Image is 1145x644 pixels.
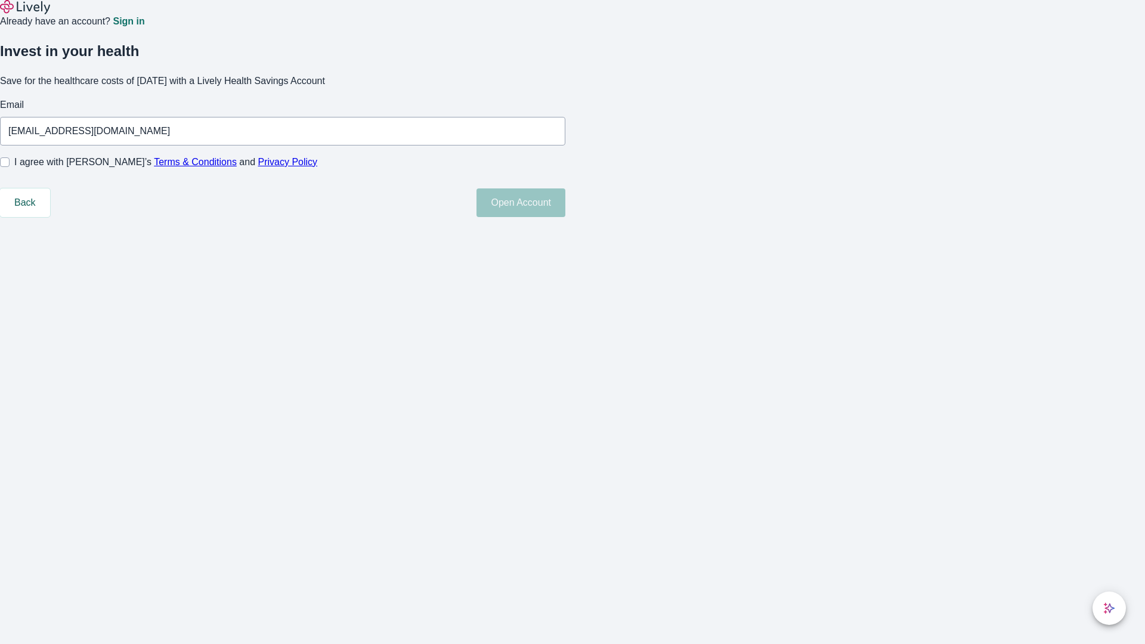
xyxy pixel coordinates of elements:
svg: Lively AI Assistant [1103,602,1115,614]
a: Privacy Policy [258,157,318,167]
span: I agree with [PERSON_NAME]’s and [14,155,317,169]
a: Sign in [113,17,144,26]
a: Terms & Conditions [154,157,237,167]
button: chat [1093,592,1126,625]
